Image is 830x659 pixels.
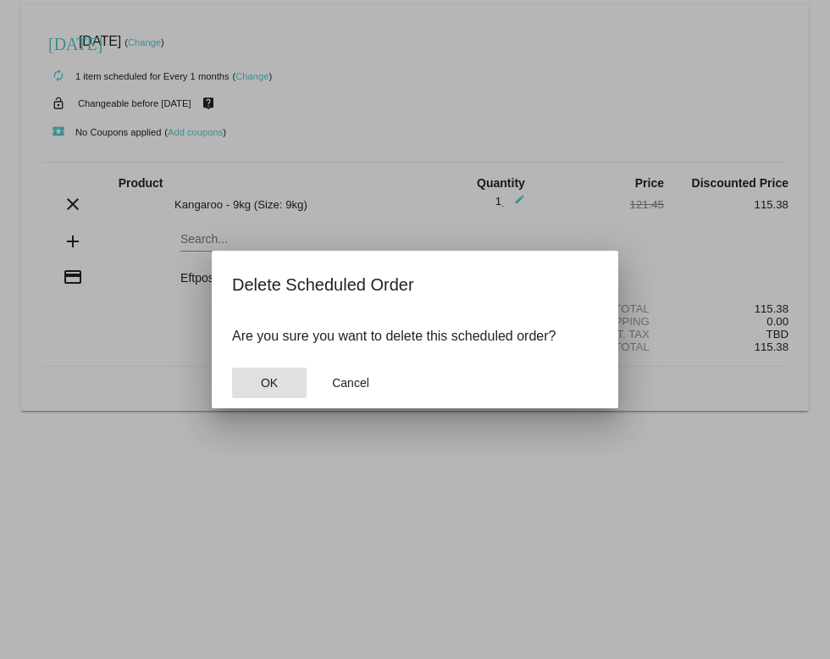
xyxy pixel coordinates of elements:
[232,271,598,298] h2: Delete Scheduled Order
[313,368,388,398] button: Close dialog
[332,376,369,390] span: Cancel
[232,329,598,344] p: Are you sure you want to delete this scheduled order?
[261,376,278,390] span: OK
[232,368,307,398] button: Close dialog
